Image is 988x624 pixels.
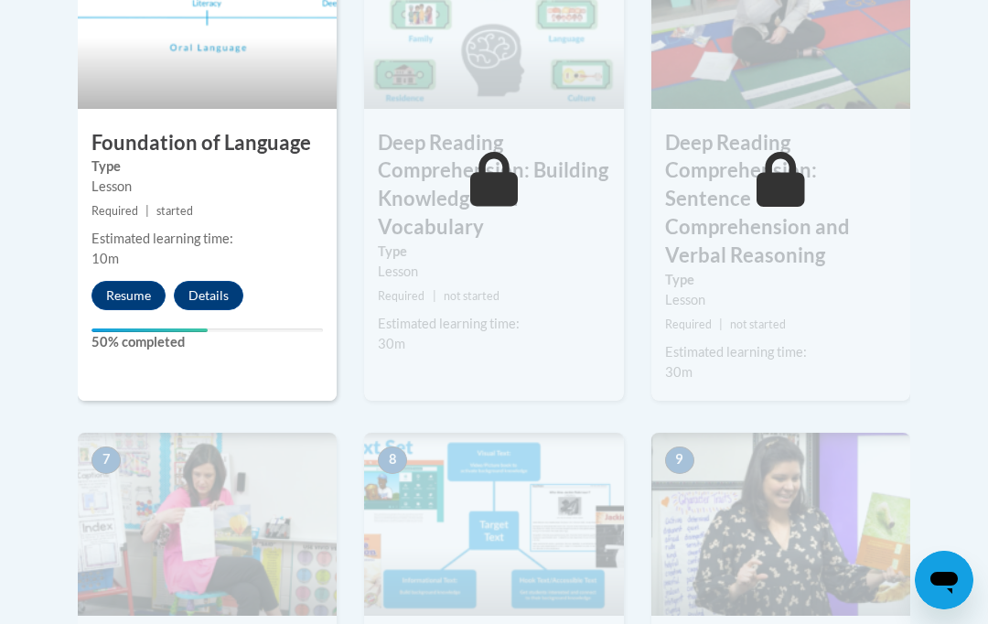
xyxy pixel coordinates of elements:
img: Course Image [364,433,623,616]
label: Type [665,270,897,290]
img: Course Image [651,433,910,616]
label: 50% completed [91,332,323,352]
span: not started [730,317,786,331]
h3: Deep Reading Comprehension: Sentence Comprehension and Verbal Reasoning [651,129,910,270]
div: Your progress [91,328,208,332]
div: Estimated learning time: [665,342,897,362]
span: started [156,204,193,218]
div: Lesson [665,290,897,310]
span: 9 [665,446,694,474]
span: 7 [91,446,121,474]
button: Resume [91,281,166,310]
span: 8 [378,446,407,474]
label: Type [91,156,323,177]
h3: Foundation of Language [78,129,337,157]
span: Required [91,204,138,218]
iframe: Button to launch messaging window [915,551,973,609]
span: not started [444,289,499,303]
div: Estimated learning time: [378,314,609,334]
div: Lesson [378,262,609,282]
span: Required [665,317,712,331]
h3: Deep Reading Comprehension: Building Knowledge and Vocabulary [364,129,623,242]
span: | [719,317,723,331]
span: 30m [378,336,405,351]
button: Details [174,281,243,310]
div: Estimated learning time: [91,229,323,249]
label: Type [378,242,609,262]
span: Required [378,289,424,303]
span: | [433,289,436,303]
img: Course Image [78,433,337,616]
div: Lesson [91,177,323,197]
span: | [145,204,149,218]
span: 30m [665,364,693,380]
span: 10m [91,251,119,266]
